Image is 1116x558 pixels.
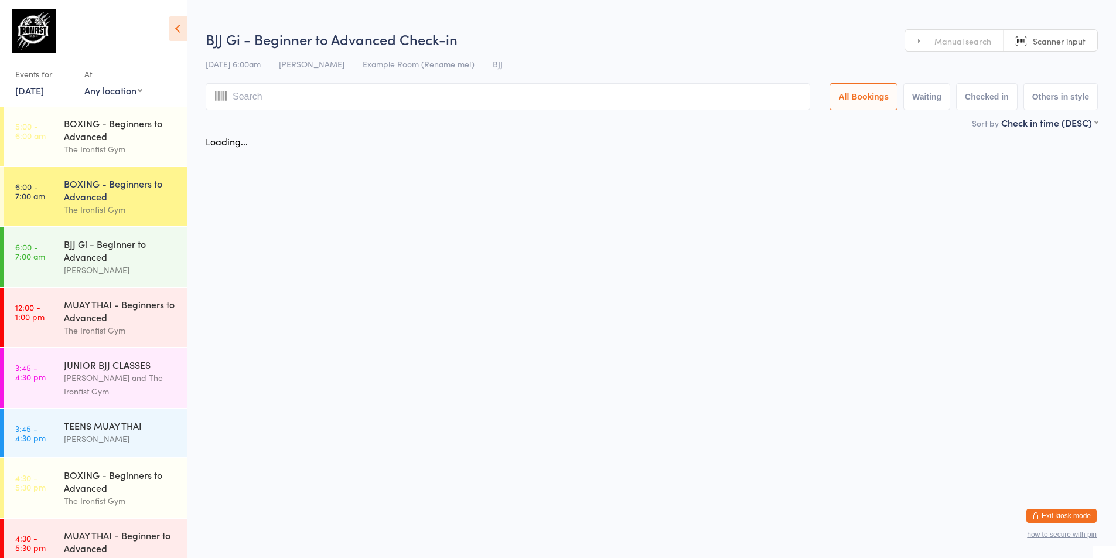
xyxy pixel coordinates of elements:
[64,177,177,203] div: BOXING - Beginners to Advanced
[206,29,1098,49] h2: BJJ Gi - Beginner to Advanced Check-in
[64,419,177,432] div: TEENS MUAY THAI
[84,64,142,84] div: At
[830,83,897,110] button: All Bookings
[4,288,187,347] a: 12:00 -1:00 pmMUAY THAI - Beginners to AdvancedThe Ironfist Gym
[1001,116,1098,129] div: Check in time (DESC)
[4,167,187,226] a: 6:00 -7:00 amBOXING - Beginners to AdvancedThe Ironfist Gym
[64,263,177,277] div: [PERSON_NAME]
[934,35,991,47] span: Manual search
[15,121,46,140] time: 5:00 - 6:00 am
[206,135,248,148] div: Loading...
[972,117,999,129] label: Sort by
[64,203,177,216] div: The Ironfist Gym
[1023,83,1098,110] button: Others in style
[363,58,475,70] span: Example Room (Rename me!)
[64,432,177,445] div: [PERSON_NAME]
[493,58,503,70] span: BJJ
[15,533,46,552] time: 4:30 - 5:30 pm
[1033,35,1086,47] span: Scanner input
[279,58,344,70] span: [PERSON_NAME]
[64,371,177,398] div: [PERSON_NAME] and The Ironfist Gym
[1027,530,1097,539] button: how to secure with pin
[15,473,46,492] time: 4:30 - 5:30 pm
[15,182,45,200] time: 6:00 - 7:00 am
[206,83,810,110] input: Search
[15,302,45,321] time: 12:00 - 1:00 pm
[4,409,187,457] a: 3:45 -4:30 pmTEENS MUAY THAI[PERSON_NAME]
[1026,509,1097,523] button: Exit kiosk mode
[4,227,187,287] a: 6:00 -7:00 amBJJ Gi - Beginner to Advanced[PERSON_NAME]
[64,117,177,142] div: BOXING - Beginners to Advanced
[15,242,45,261] time: 6:00 - 7:00 am
[956,83,1018,110] button: Checked in
[206,58,261,70] span: [DATE] 6:00am
[64,324,177,337] div: The Ironfist Gym
[64,494,177,508] div: The Ironfist Gym
[84,84,142,97] div: Any location
[64,237,177,263] div: BJJ Gi - Beginner to Advanced
[4,107,187,166] a: 5:00 -6:00 amBOXING - Beginners to AdvancedThe Ironfist Gym
[903,83,950,110] button: Waiting
[64,358,177,371] div: JUNIOR BJJ CLASSES
[64,529,177,554] div: MUAY THAI - Beginner to Advanced
[15,363,46,382] time: 3:45 - 4:30 pm
[4,458,187,518] a: 4:30 -5:30 pmBOXING - Beginners to AdvancedThe Ironfist Gym
[15,64,73,84] div: Events for
[64,298,177,324] div: MUAY THAI - Beginners to Advanced
[64,468,177,494] div: BOXING - Beginners to Advanced
[64,142,177,156] div: The Ironfist Gym
[15,424,46,443] time: 3:45 - 4:30 pm
[4,348,187,408] a: 3:45 -4:30 pmJUNIOR BJJ CLASSES[PERSON_NAME] and The Ironfist Gym
[15,84,44,97] a: [DATE]
[12,9,56,53] img: The Ironfist Gym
